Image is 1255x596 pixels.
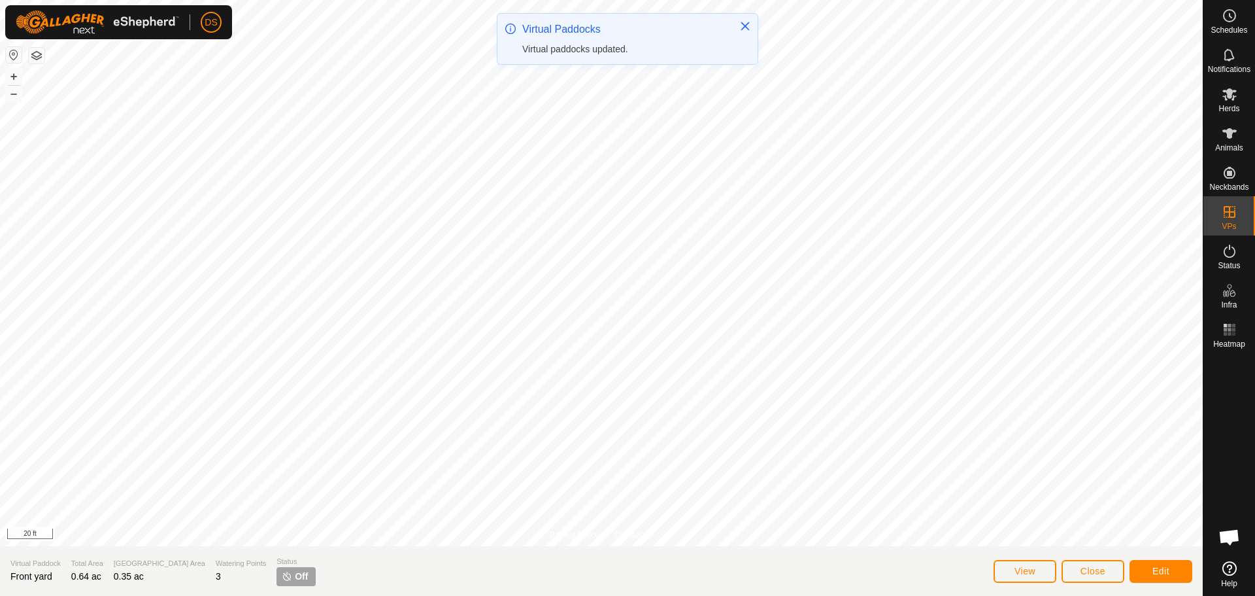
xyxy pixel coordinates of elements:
span: Schedules [1211,26,1247,34]
span: VPs [1222,222,1236,230]
button: + [6,69,22,84]
div: Virtual paddocks updated. [522,43,726,56]
span: Notifications [1208,65,1250,73]
span: Close [1080,566,1105,576]
span: Help [1221,580,1237,587]
span: Infra [1221,301,1237,309]
span: 0.35 ac [114,571,144,582]
a: Help [1203,556,1255,593]
span: Herds [1218,105,1239,113]
span: DS [205,16,217,29]
button: Edit [1129,560,1192,583]
button: Close [736,17,754,35]
button: View [994,560,1056,583]
img: Gallagher Logo [16,10,179,34]
a: Contact Us [614,529,653,541]
span: Off [295,570,308,584]
span: 0.64 ac [71,571,101,582]
span: Front yard [10,571,52,582]
span: Total Area [71,558,103,569]
img: turn-off [282,571,292,582]
span: [GEOGRAPHIC_DATA] Area [114,558,205,569]
button: Close [1062,560,1124,583]
button: Map Layers [29,48,44,63]
span: Virtual Paddock [10,558,61,569]
span: Status [276,556,316,567]
span: Neckbands [1209,183,1248,191]
button: Reset Map [6,47,22,63]
span: Status [1218,262,1240,270]
span: Heatmap [1213,340,1245,348]
a: Open chat [1210,517,1249,557]
button: – [6,86,22,101]
div: Virtual Paddocks [522,22,726,37]
span: View [1014,566,1035,576]
span: Watering Points [216,558,266,569]
span: Animals [1215,144,1243,152]
span: Edit [1152,566,1169,576]
a: Privacy Policy [550,529,599,541]
span: 3 [216,571,221,582]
